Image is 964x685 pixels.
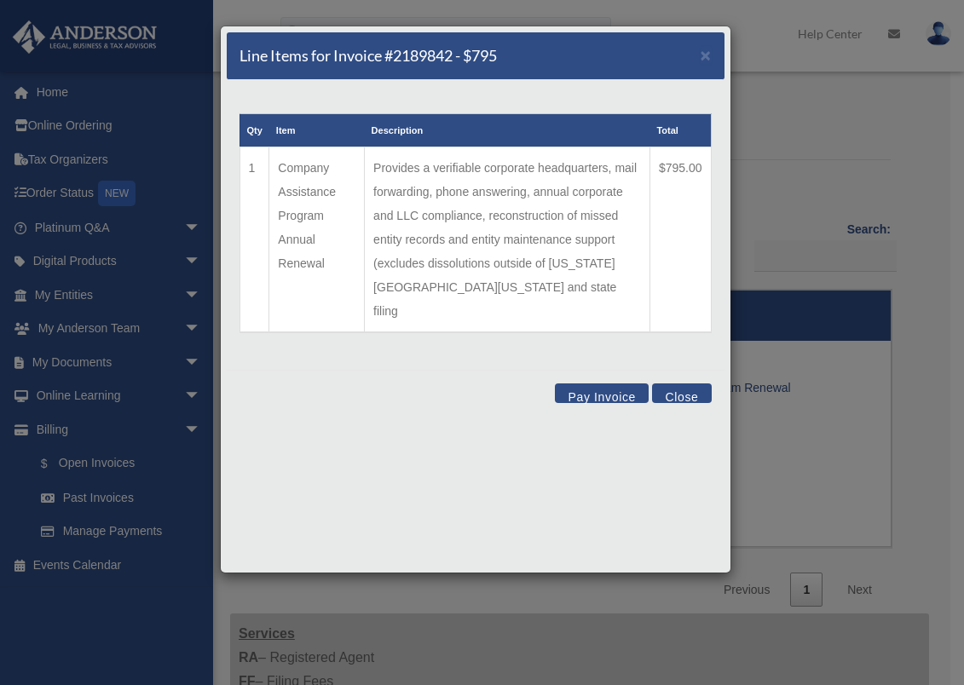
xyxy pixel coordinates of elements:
th: Total [649,114,711,147]
th: Qty [240,114,269,147]
h5: Line Items for Invoice #2189842 - $795 [240,45,497,66]
td: Provides a verifiable corporate headquarters, mail forwarding, phone answering, annual corporate ... [365,147,650,333]
td: 1 [240,147,269,333]
th: Description [365,114,650,147]
button: Close [701,46,712,64]
td: $795.00 [649,147,711,333]
th: Item [269,114,365,147]
span: × [701,45,712,65]
button: Pay Invoice [555,383,649,403]
td: Company Assistance Program Annual Renewal [269,147,365,333]
button: Close [652,383,711,403]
